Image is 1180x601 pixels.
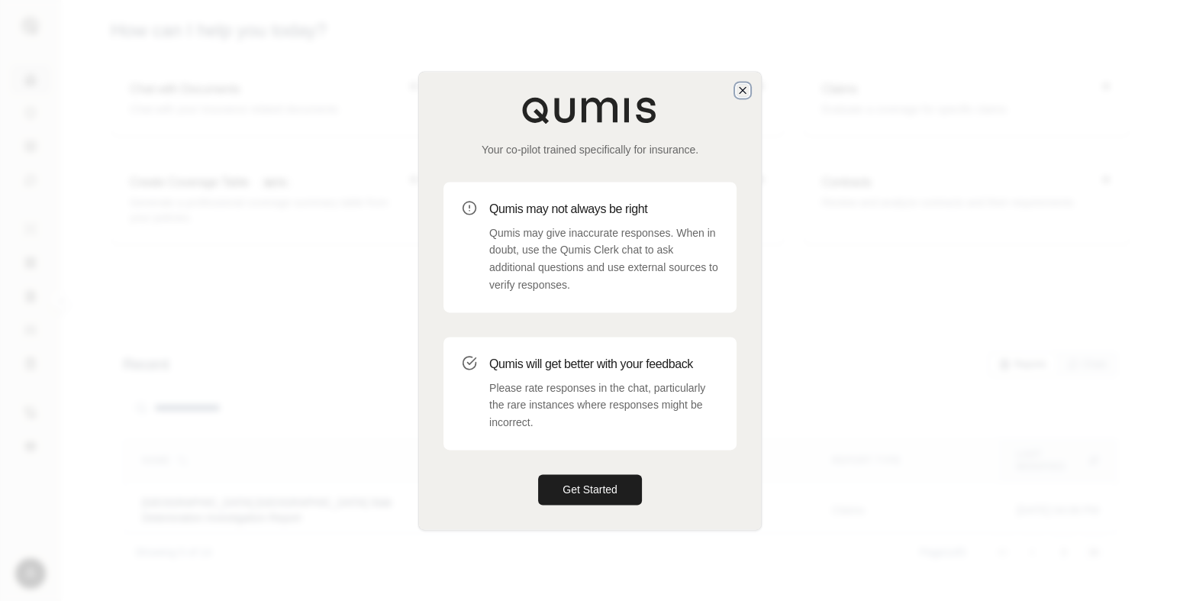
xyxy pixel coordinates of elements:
button: Get Started [538,474,642,505]
p: Please rate responses in the chat, particularly the rare instances where responses might be incor... [489,380,718,431]
h3: Qumis may not always be right [489,200,718,218]
p: Your co-pilot trained specifically for insurance. [443,142,737,157]
img: Qumis Logo [521,96,659,124]
p: Qumis may give inaccurate responses. When in doubt, use the Qumis Clerk chat to ask additional qu... [489,225,718,294]
h3: Qumis will get better with your feedback [489,355,718,373]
